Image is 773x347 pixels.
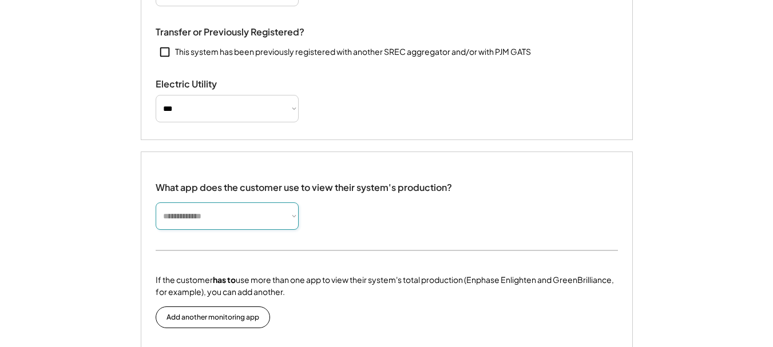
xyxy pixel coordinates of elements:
[156,78,270,90] div: Electric Utility
[156,274,618,298] div: If the customer use more than one app to view their system's total production (Enphase Enlighten ...
[175,46,531,58] div: This system has been previously registered with another SREC aggregator and/or with PJM GATS
[156,306,270,328] button: Add another monitoring app
[156,26,304,38] div: Transfer or Previously Registered?
[213,274,236,285] strong: has to
[156,169,452,195] div: What app does the customer use to view their system's production?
